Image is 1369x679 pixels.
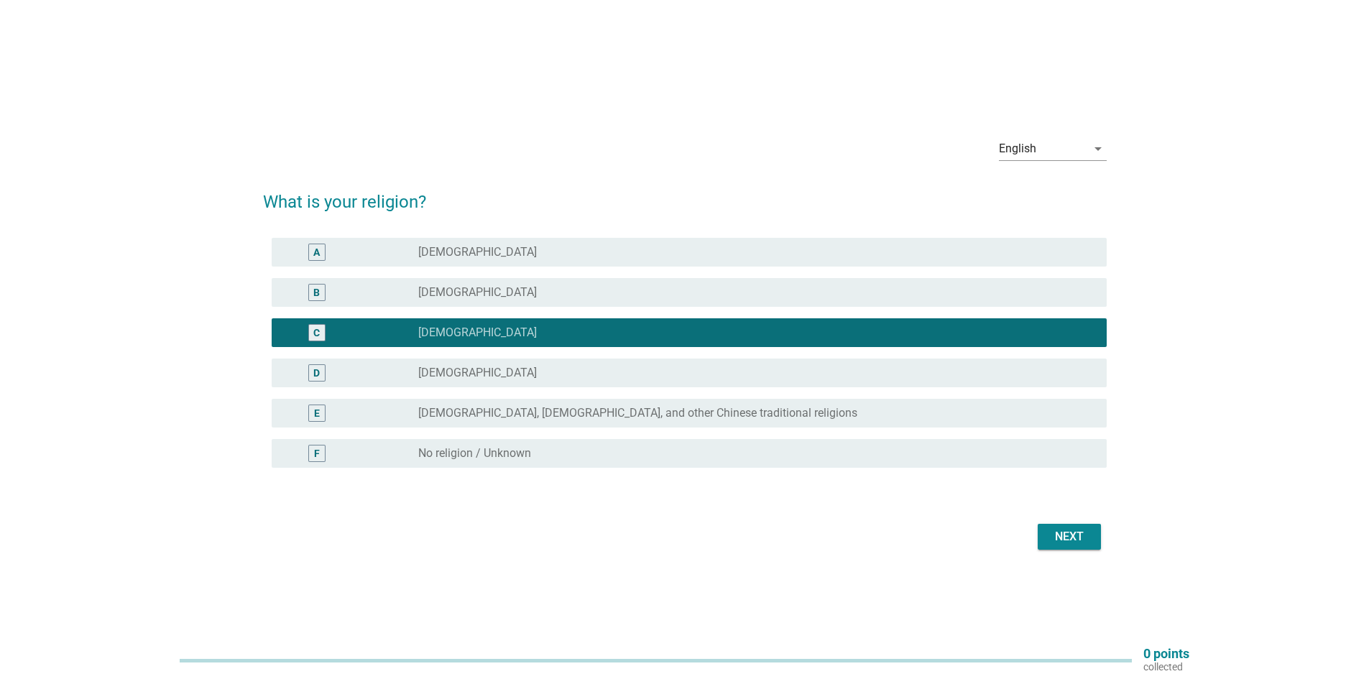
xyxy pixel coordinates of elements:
p: collected [1143,660,1189,673]
div: English [999,142,1036,155]
h2: What is your religion? [263,175,1107,215]
label: [DEMOGRAPHIC_DATA] [418,285,537,300]
div: F [314,445,320,461]
p: 0 points [1143,647,1189,660]
label: [DEMOGRAPHIC_DATA] [418,366,537,380]
label: [DEMOGRAPHIC_DATA] [418,245,537,259]
div: C [313,325,320,340]
div: D [313,365,320,380]
label: [DEMOGRAPHIC_DATA], [DEMOGRAPHIC_DATA], and other Chinese traditional religions [418,406,857,420]
label: [DEMOGRAPHIC_DATA] [418,325,537,340]
div: Next [1049,528,1089,545]
div: B [313,285,320,300]
i: arrow_drop_down [1089,140,1107,157]
label: No religion / Unknown [418,446,531,461]
div: A [313,244,320,259]
button: Next [1038,524,1101,550]
div: E [314,405,320,420]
